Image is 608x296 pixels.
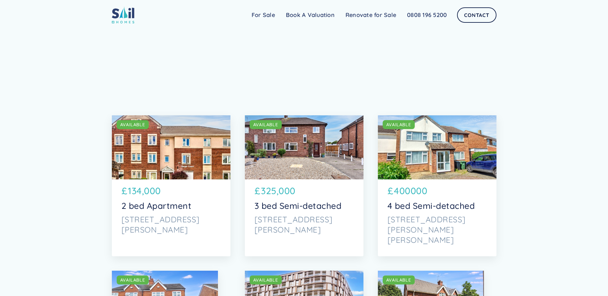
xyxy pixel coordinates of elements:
div: AVAILABLE [120,277,145,283]
a: 0808 196 5200 [402,9,452,21]
p: 400000 [394,184,427,198]
div: AVAILABLE [120,121,145,128]
p: 134,000 [128,184,161,198]
a: Renovate for Sale [340,9,402,21]
p: £ [254,184,261,198]
div: AVAILABLE [253,121,278,128]
p: 325,000 [261,184,296,198]
div: AVAILABLE [386,121,411,128]
a: AVAILABLE£4000004 bed Semi-detached[STREET_ADDRESS][PERSON_NAME][PERSON_NAME] [378,115,496,256]
a: AVAILABLE£134,0002 bed Apartment[STREET_ADDRESS][PERSON_NAME] [112,115,230,256]
p: [STREET_ADDRESS][PERSON_NAME] [121,214,221,235]
p: 3 bed Semi-detached [254,201,354,211]
a: For Sale [246,9,280,21]
p: [STREET_ADDRESS][PERSON_NAME] [254,214,354,235]
p: 2 bed Apartment [121,201,221,211]
p: £ [387,184,394,198]
p: 4 bed Semi-detached [387,201,487,211]
p: [STREET_ADDRESS][PERSON_NAME][PERSON_NAME] [387,214,487,245]
div: AVAILABLE [253,277,278,283]
a: Contact [457,7,496,23]
a: Book A Valuation [280,9,340,21]
img: sail home logo colored [112,6,134,23]
div: AVAILABLE [386,277,411,283]
a: AVAILABLE£325,0003 bed Semi-detached[STREET_ADDRESS][PERSON_NAME] [245,115,363,256]
p: £ [121,184,128,198]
